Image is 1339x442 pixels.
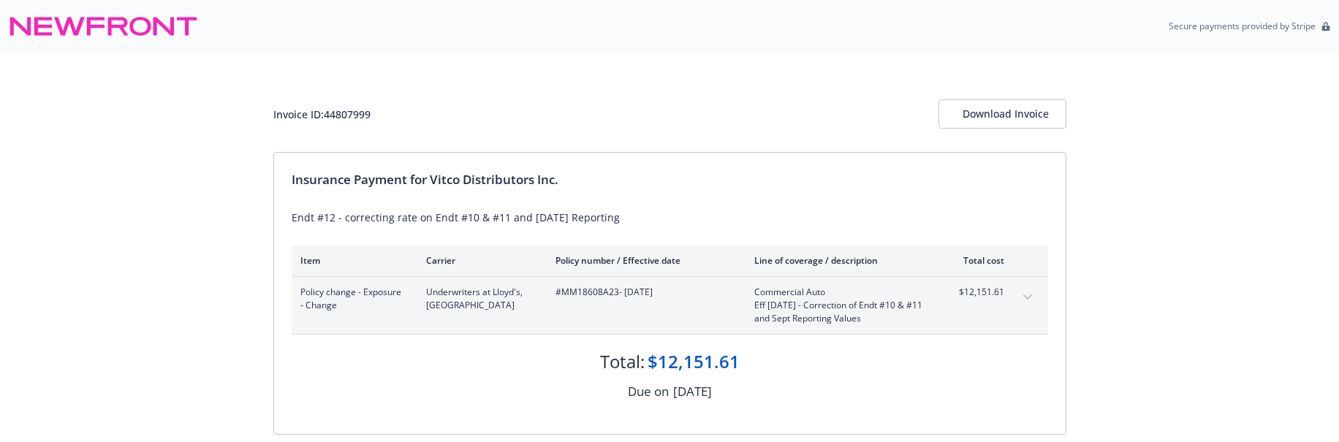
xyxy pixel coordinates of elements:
[300,254,403,267] div: Item
[648,349,740,374] div: $12,151.61
[938,99,1066,129] button: Download Invoice
[426,286,532,312] span: Underwriters at Lloyd's, [GEOGRAPHIC_DATA]
[754,299,926,325] span: Eff [DATE] - Correction of Endt #10 & #11 and Sept Reporting Values
[754,286,926,325] span: Commercial AutoEff [DATE] - Correction of Endt #10 & #11 and Sept Reporting Values
[426,254,532,267] div: Carrier
[1016,286,1039,309] button: expand content
[754,286,926,299] span: Commercial Auto
[273,107,371,122] div: Invoice ID: 44807999
[963,100,1042,128] div: Download Invoice
[754,254,926,267] div: Line of coverage / description
[555,254,731,267] div: Policy number / Effective date
[555,286,731,299] span: #MM18608A23 - [DATE]
[673,382,712,401] div: [DATE]
[292,210,1048,225] div: Endt #12 - correcting rate on Endt #10 & #11 and [DATE] Reporting
[949,254,1004,267] div: Total cost
[292,170,1048,189] div: Insurance Payment for Vitco Distributors Inc.
[292,277,1048,334] div: Policy change - Exposure - ChangeUnderwriters at Lloyd's, [GEOGRAPHIC_DATA]#MM18608A23- [DATE]Com...
[949,286,1004,299] span: $12,151.61
[628,382,669,401] div: Due on
[600,349,645,374] div: Total:
[300,286,403,312] span: Policy change - Exposure - Change
[1169,20,1316,32] p: Secure payments provided by Stripe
